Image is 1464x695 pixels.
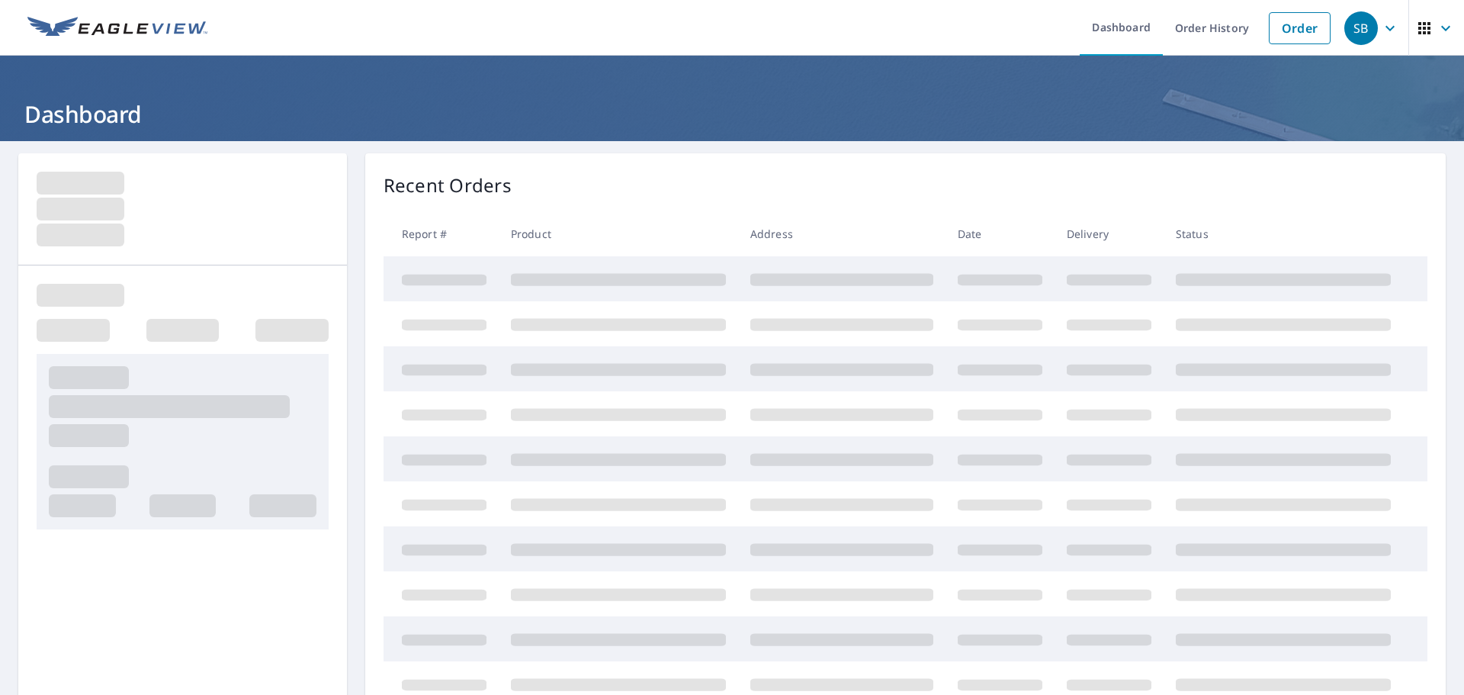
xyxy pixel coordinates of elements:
[945,211,1055,256] th: Date
[1055,211,1164,256] th: Delivery
[384,211,499,256] th: Report #
[499,211,738,256] th: Product
[1164,211,1403,256] th: Status
[1269,12,1331,44] a: Order
[18,98,1446,130] h1: Dashboard
[738,211,945,256] th: Address
[384,172,512,199] p: Recent Orders
[27,17,207,40] img: EV Logo
[1344,11,1378,45] div: SB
